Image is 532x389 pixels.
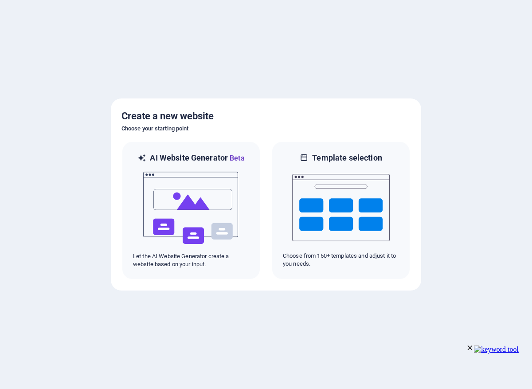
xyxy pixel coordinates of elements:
img: ai [142,164,240,252]
span: Beta [228,154,245,162]
div: Template selectionChoose from 150+ templates and adjust it to you needs. [271,141,411,280]
div: AI Website GeneratorBetaaiLet the AI Website Generator create a website based on your input. [121,141,261,280]
p: Choose from 150+ templates and adjust it to you needs. [283,252,399,268]
p: Let the AI Website Generator create a website based on your input. [133,252,249,268]
h6: Choose your starting point [121,123,411,134]
h5: Create a new website [121,109,411,123]
h6: Template selection [312,153,382,163]
h6: AI Website Generator [150,153,244,164]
